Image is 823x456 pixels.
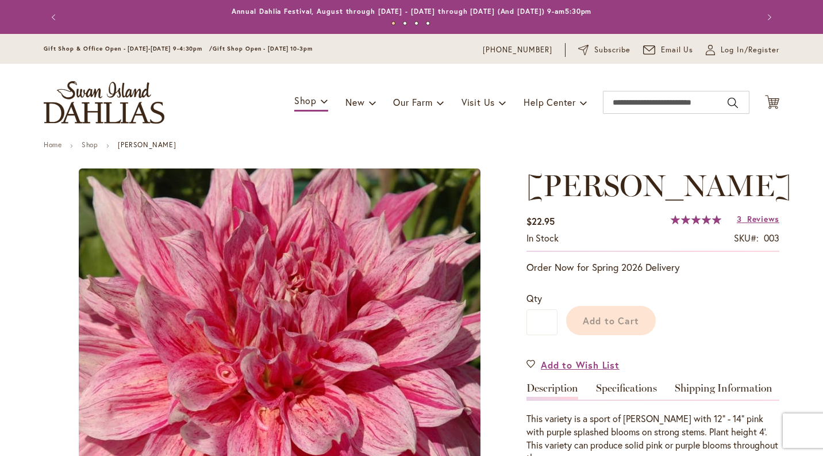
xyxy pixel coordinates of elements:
[706,44,779,56] a: Log In/Register
[675,383,772,400] a: Shipping Information
[526,260,779,274] p: Order Now for Spring 2026 Delivery
[232,7,592,16] a: Annual Dahlia Festival, August through [DATE] - [DATE] through [DATE] (And [DATE]) 9-am5:30pm
[393,96,432,108] span: Our Farm
[526,292,542,304] span: Qty
[747,213,779,224] span: Reviews
[526,232,559,245] div: Availability
[414,21,418,25] button: 3 of 4
[391,21,395,25] button: 1 of 4
[526,215,555,227] span: $22.95
[82,140,98,149] a: Shop
[737,213,742,224] span: 3
[294,94,317,106] span: Shop
[44,81,164,124] a: store logo
[596,383,657,400] a: Specifications
[671,215,721,224] div: 100%
[721,44,779,56] span: Log In/Register
[643,44,694,56] a: Email Us
[526,232,559,244] span: In stock
[118,140,176,149] strong: [PERSON_NAME]
[403,21,407,25] button: 2 of 4
[462,96,495,108] span: Visit Us
[44,6,67,29] button: Previous
[661,44,694,56] span: Email Us
[426,21,430,25] button: 4 of 4
[526,167,791,204] span: [PERSON_NAME]
[524,96,576,108] span: Help Center
[44,45,213,52] span: Gift Shop & Office Open - [DATE]-[DATE] 9-4:30pm /
[578,44,630,56] a: Subscribe
[44,140,61,149] a: Home
[483,44,552,56] a: [PHONE_NUMBER]
[737,213,779,224] a: 3 Reviews
[756,6,779,29] button: Next
[526,383,578,400] a: Description
[345,96,364,108] span: New
[734,232,759,244] strong: SKU
[541,358,620,371] span: Add to Wish List
[594,44,630,56] span: Subscribe
[213,45,313,52] span: Gift Shop Open - [DATE] 10-3pm
[526,358,620,371] a: Add to Wish List
[764,232,779,245] div: 003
